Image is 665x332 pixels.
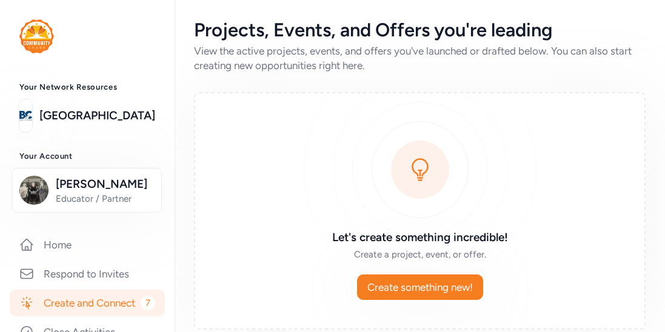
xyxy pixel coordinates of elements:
[10,261,165,287] a: Respond to Invites
[19,82,155,92] h3: Your Network Resources
[39,107,155,124] a: [GEOGRAPHIC_DATA]
[19,102,32,129] img: logo
[56,193,154,205] span: Educator / Partner
[357,274,483,300] button: Create something new!
[10,290,165,316] a: Create and Connect7
[367,280,473,294] span: Create something new!
[56,176,154,193] span: [PERSON_NAME]
[19,151,155,161] h3: Your Account
[246,248,595,261] div: Create a project, event, or offer.
[141,296,155,310] span: 7
[246,229,595,246] h3: Let's create something incredible!
[19,19,54,53] img: logo
[194,19,646,41] div: Projects, Events, and Offers you're leading
[10,231,165,258] a: Home
[12,168,162,213] button: [PERSON_NAME]Educator / Partner
[194,44,646,73] div: View the active projects, events, and offers you've launched or drafted below. You can also start...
